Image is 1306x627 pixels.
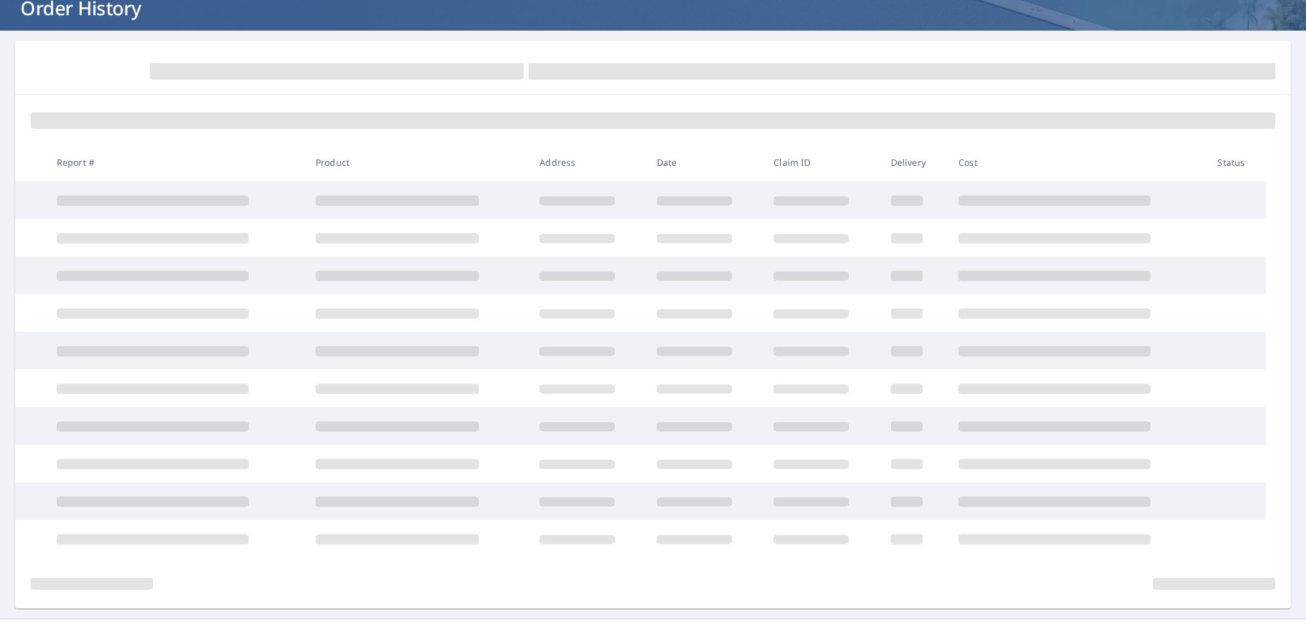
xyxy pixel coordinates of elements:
th: Product [305,144,529,181]
th: Address [529,144,646,181]
th: Delivery [881,144,948,181]
th: Report # [47,144,305,181]
th: Status [1207,144,1265,181]
th: Claim ID [763,144,880,181]
th: Date [647,144,763,181]
th: Cost [948,144,1207,181]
